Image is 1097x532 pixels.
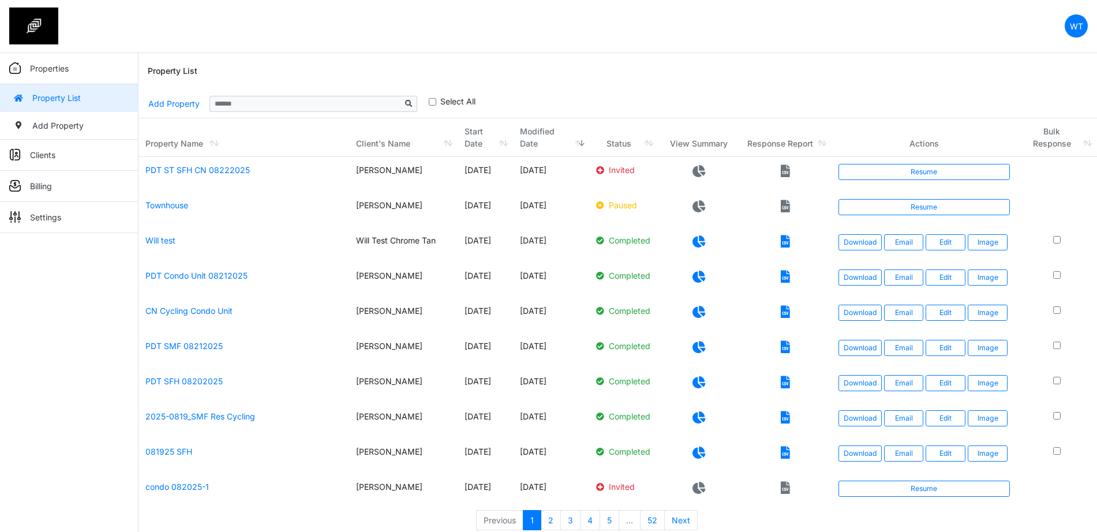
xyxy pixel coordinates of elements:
[513,333,589,368] td: [DATE]
[884,410,924,426] button: Email
[349,263,458,298] td: [PERSON_NAME]
[596,410,652,422] p: Completed
[884,305,924,321] button: Email
[838,445,882,462] a: Download
[30,211,61,223] p: Settings
[349,118,458,157] th: Client's Name: activate to sort column ascending
[523,510,541,531] a: 1
[589,118,658,157] th: Status: activate to sort column ascending
[513,298,589,333] td: [DATE]
[145,306,233,316] a: CN Cycling Condo Unit
[9,149,21,160] img: sidemenu_client.png
[145,482,209,492] a: condo 082025-1
[9,62,21,74] img: sidemenu_properties.png
[1065,14,1088,38] a: WT
[968,375,1008,391] button: Image
[968,410,1008,426] button: Image
[349,157,458,192] td: [PERSON_NAME]
[148,66,197,76] h6: Property List
[1070,20,1083,32] p: WT
[138,118,349,157] th: Property Name: activate to sort column ascending
[968,340,1008,356] button: Image
[145,341,223,351] a: PDT SMF 08212025
[458,403,512,439] td: [DATE]
[596,199,652,211] p: Paused
[513,192,589,227] td: [DATE]
[838,164,1010,180] a: Resume
[145,200,188,210] a: Townhouse
[838,375,882,391] a: Download
[458,118,512,157] th: Start Date: activate to sort column ascending
[968,305,1008,321] button: Image
[926,410,965,426] a: Edit
[596,445,652,458] p: Completed
[513,157,589,192] td: [DATE]
[9,180,21,192] img: sidemenu_billing.png
[30,62,69,74] p: Properties
[458,368,512,403] td: [DATE]
[838,199,1010,215] a: Resume
[9,8,58,44] img: spp logo
[349,439,458,474] td: [PERSON_NAME]
[349,474,458,509] td: [PERSON_NAME]
[513,227,589,263] td: [DATE]
[458,263,512,298] td: [DATE]
[513,263,589,298] td: [DATE]
[349,298,458,333] td: [PERSON_NAME]
[596,305,652,317] p: Completed
[560,510,581,531] a: 3
[145,411,255,421] a: 2025-0819_SMF Res Cycling
[513,403,589,439] td: [DATE]
[30,149,55,161] p: Clients
[580,510,600,531] a: 4
[838,410,882,426] a: Download
[596,234,652,246] p: Completed
[664,510,698,531] a: Next
[513,439,589,474] td: [DATE]
[884,340,924,356] button: Email
[458,439,512,474] td: [DATE]
[658,118,739,157] th: View Summary
[596,375,652,387] p: Completed
[1017,118,1097,157] th: Bulk Response: activate to sort column ascending
[458,333,512,368] td: [DATE]
[513,118,589,157] th: Modified Date: activate to sort column ascending
[968,269,1008,286] button: Image
[838,234,882,250] a: Download
[458,298,512,333] td: [DATE]
[145,447,192,456] a: 081925 SFH
[349,192,458,227] td: [PERSON_NAME]
[838,305,882,321] a: Download
[926,269,965,286] a: Edit
[541,510,561,531] a: 2
[884,375,924,391] button: Email
[349,333,458,368] td: [PERSON_NAME]
[9,211,21,223] img: sidemenu_settings.png
[30,180,52,192] p: Billing
[926,234,965,250] a: Edit
[596,340,652,352] p: Completed
[458,474,512,509] td: [DATE]
[145,235,175,245] a: Will test
[349,368,458,403] td: [PERSON_NAME]
[838,481,1010,497] a: Resume
[596,164,652,176] p: Invited
[209,96,401,112] input: Sizing example input
[926,340,965,356] a: Edit
[458,157,512,192] td: [DATE]
[349,403,458,439] td: [PERSON_NAME]
[640,510,665,531] a: 52
[884,234,924,250] button: Email
[838,269,882,286] a: Download
[145,165,250,175] a: PDT ST SFH CN 08222025
[600,510,619,531] a: 5
[148,93,200,114] a: Add Property
[596,269,652,282] p: Completed
[926,445,965,462] a: Edit
[832,118,1017,157] th: Actions
[968,234,1008,250] button: Image
[513,474,589,509] td: [DATE]
[884,445,924,462] button: Email
[458,227,512,263] td: [DATE]
[440,95,476,107] label: Select All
